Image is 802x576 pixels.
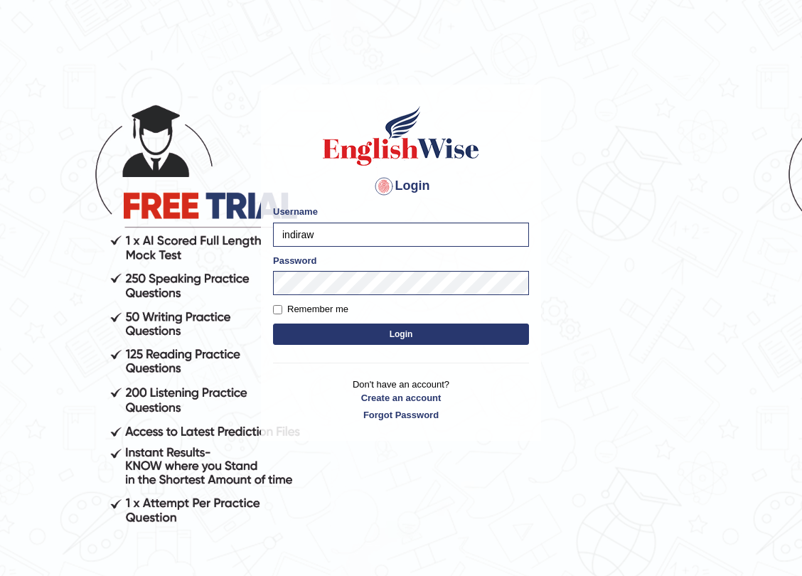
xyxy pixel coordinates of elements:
[320,104,482,168] img: Logo of English Wise sign in for intelligent practice with AI
[273,305,282,314] input: Remember me
[273,254,316,267] label: Password
[273,175,529,198] h4: Login
[273,391,529,405] a: Create an account
[273,378,529,422] p: Don't have an account?
[273,408,529,422] a: Forgot Password
[273,302,348,316] label: Remember me
[273,324,529,345] button: Login
[273,205,318,218] label: Username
